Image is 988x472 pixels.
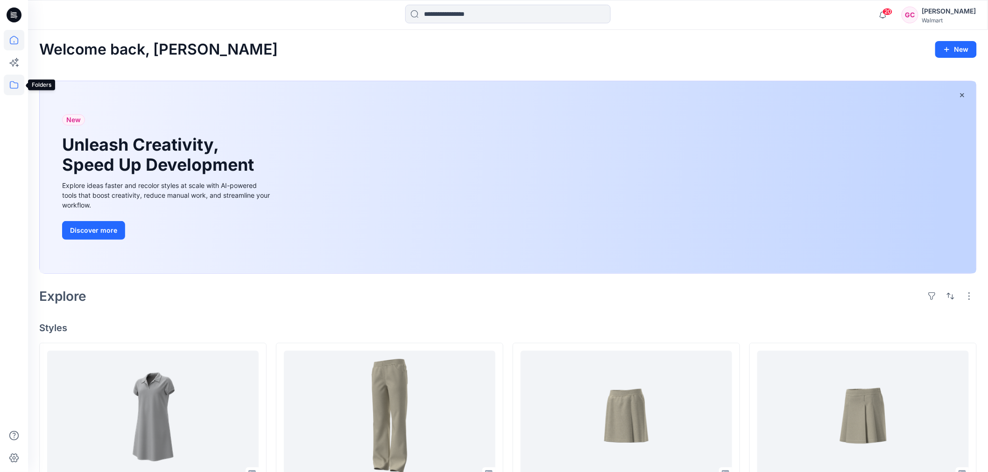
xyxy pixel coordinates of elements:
[62,135,258,175] h1: Unleash Creativity, Speed Up Development
[39,41,278,58] h2: Welcome back, [PERSON_NAME]
[882,8,893,15] span: 20
[66,114,81,125] span: New
[62,221,125,240] button: Discover more
[39,289,86,304] h2: Explore
[922,6,976,17] div: [PERSON_NAME]
[39,322,977,333] h4: Styles
[935,41,977,58] button: New
[902,7,918,23] div: GC
[922,17,976,24] div: Walmart
[62,180,272,210] div: Explore ideas faster and recolor styles at scale with AI-powered tools that boost creativity, red...
[62,221,272,240] a: Discover more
